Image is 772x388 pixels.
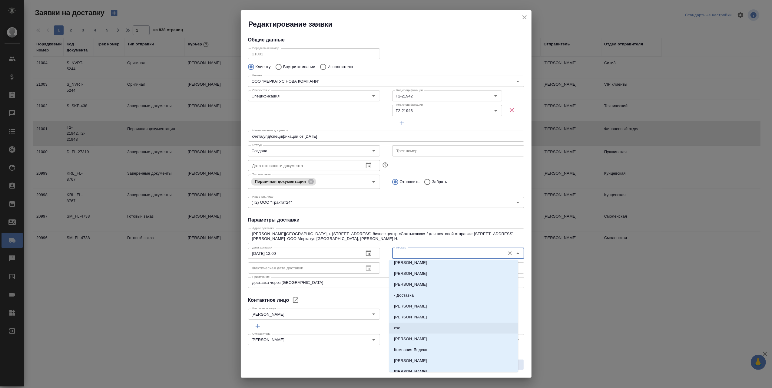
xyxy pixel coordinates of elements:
textarea: доставка через [GEOGRAPHIC_DATA] [252,280,520,285]
p: Внутри компании [283,64,315,70]
p: - Доставка [394,292,414,298]
h4: Параметры доставки [248,216,524,224]
button: Open [369,178,378,186]
p: cse [394,325,400,331]
button: Если заполнить эту дату, автоматически создастся заявка, чтобы забрать готовые документы [381,161,389,169]
p: [PERSON_NAME] [394,314,427,320]
p: Клиенту [256,64,271,70]
button: Open [369,310,378,318]
button: Open [514,198,522,207]
p: [PERSON_NAME] [394,271,427,277]
p: Компания Яндекс [394,347,427,353]
p: [PERSON_NAME] [394,358,427,364]
button: Добавить [248,321,267,332]
h4: Общие данные [248,36,524,44]
button: Open [369,92,378,100]
textarea: [PERSON_NAME][GEOGRAPHIC_DATA], г. [STREET_ADDRESS] бизнес центр «Салтыковка» / для почтовой отпр... [252,232,520,241]
p: Отправить [400,179,420,185]
p: [PERSON_NAME] [394,260,427,266]
p: [PERSON_NAME] [394,303,427,309]
button: Open [369,336,378,344]
button: Удалить [502,105,522,116]
span: Первичная документация [251,179,310,184]
button: Open [514,77,522,86]
button: close [520,13,529,22]
button: Open [492,107,500,115]
p: Исполнителю [328,64,353,70]
button: Close [514,249,522,258]
p: Забрать [432,179,447,185]
h2: Редактирование заявки [248,19,532,29]
button: Добавить [392,117,412,128]
h4: Контактное лицо [248,297,289,304]
p: [PERSON_NAME] [394,281,427,288]
button: Очистить [506,249,514,258]
p: [PERSON_NAME] [394,369,427,375]
button: Open [369,146,378,155]
div: Первичная документация [251,178,316,186]
button: Open [492,92,500,100]
p: [PERSON_NAME] [394,336,427,342]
